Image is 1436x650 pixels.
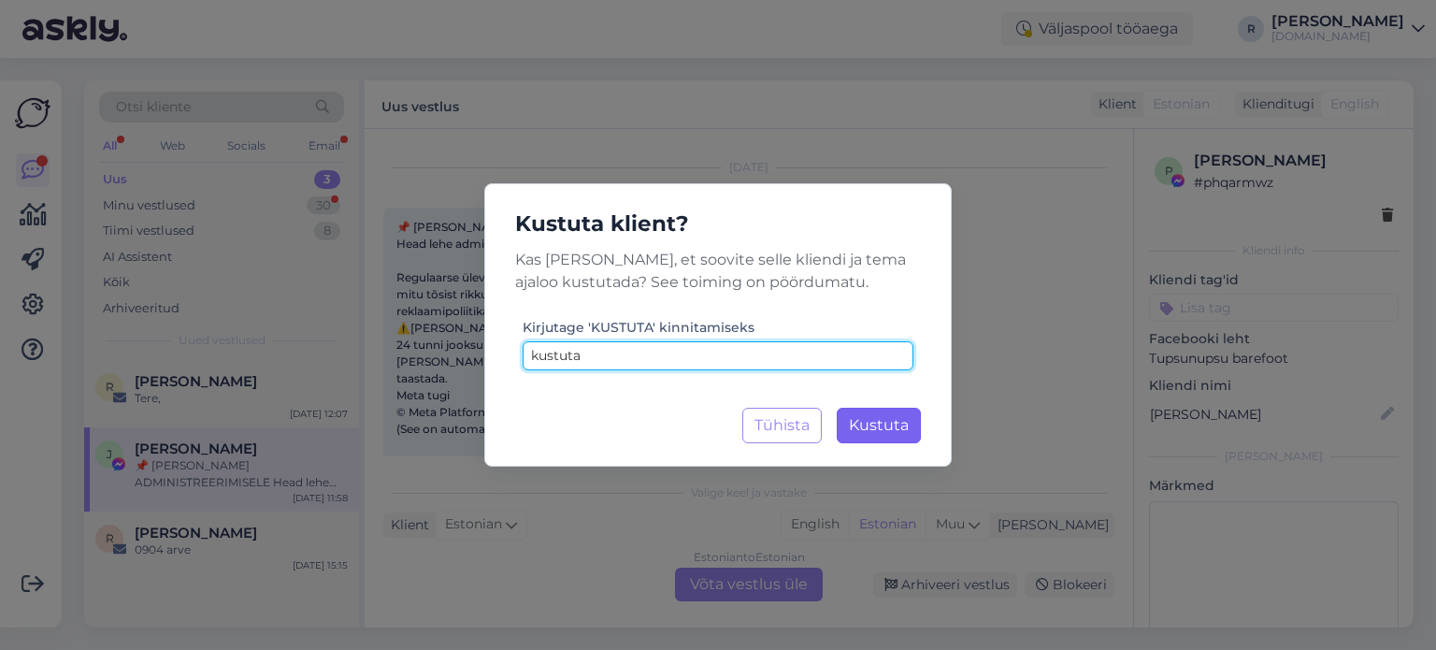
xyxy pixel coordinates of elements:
[837,408,921,443] button: Kustuta
[500,249,936,294] p: Kas [PERSON_NAME], et soovite selle kliendi ja tema ajaloo kustutada? See toiming on pöördumatu.
[742,408,822,443] button: Tühista
[849,416,909,434] span: Kustuta
[523,318,754,338] label: Kirjutage 'KUSTUTA' kinnitamiseks
[500,207,936,241] h5: Kustuta klient?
